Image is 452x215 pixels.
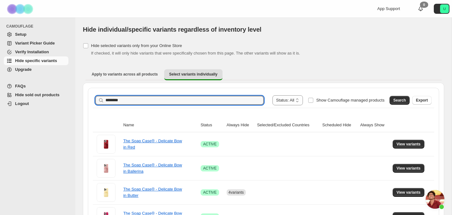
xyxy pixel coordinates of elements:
[15,84,26,88] span: FAQs
[4,39,68,48] a: Variant Picker Guide
[91,43,182,48] span: Hide selected variants only from your Online Store
[15,32,26,37] span: Setup
[358,118,391,132] th: Always Show
[4,91,68,99] a: Hide sold out products
[396,166,421,171] span: View variants
[15,92,60,97] span: Hide sold out products
[229,190,244,195] span: 4 variants
[4,30,68,39] a: Setup
[123,139,182,149] a: The Soap Case® - Delicate Bow in Red
[4,99,68,108] a: Logout
[412,96,432,105] button: Export
[393,188,424,197] button: View variants
[203,142,217,147] span: ACTIVE
[396,190,421,195] span: View variants
[199,118,225,132] th: Status
[417,6,424,12] a: 0
[255,118,320,132] th: Selected/Excluded Countries
[15,101,29,106] span: Logout
[6,24,71,29] span: CAMOUFLAGE
[203,190,217,195] span: ACTIVE
[393,140,424,149] button: View variants
[443,7,446,11] text: U
[390,96,410,105] button: Search
[92,72,158,77] span: Apply to variants across all products
[15,41,55,45] span: Variant Picker Guide
[91,51,300,55] span: If checked, it will only hide variants that were specifically chosen from this page. The other va...
[5,0,36,18] img: Camouflage
[426,190,444,209] a: Open chat
[440,4,449,13] span: Avatar with initials U
[164,69,223,80] button: Select variants individually
[225,118,255,132] th: Always Hide
[123,163,182,174] a: The Soap Case® - Delicate Bow in Ballerina
[320,118,358,132] th: Scheduled Hide
[377,6,400,11] span: App Support
[203,166,217,171] span: ACTIVE
[83,26,261,33] span: Hide individual/specific variants regardless of inventory level
[15,58,57,63] span: Hide specific variants
[15,50,49,54] span: Verify Installation
[169,72,218,77] span: Select variants individually
[434,4,449,14] button: Avatar with initials U
[316,98,385,102] span: Show Camouflage managed products
[393,164,424,173] button: View variants
[396,142,421,147] span: View variants
[4,65,68,74] a: Upgrade
[121,118,199,132] th: Name
[416,98,428,103] span: Export
[15,67,32,72] span: Upgrade
[87,69,163,79] button: Apply to variants across all products
[123,187,182,198] a: The Soap Case® - Delicate Bow in Butter
[420,2,428,8] div: 0
[4,56,68,65] a: Hide specific variants
[4,82,68,91] a: FAQs
[4,48,68,56] a: Verify Installation
[393,98,406,103] span: Search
